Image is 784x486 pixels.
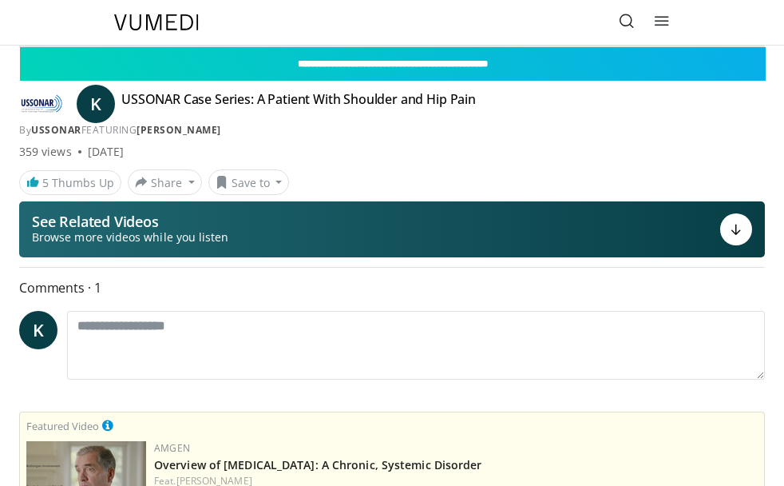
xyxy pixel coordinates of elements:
button: Save to [208,169,290,195]
a: K [77,85,115,123]
a: This is paid for by Amgen [102,416,113,434]
button: See Related Videos Browse more videos while you listen [19,201,765,257]
button: Share [128,169,202,195]
a: [PERSON_NAME] [137,123,221,137]
span: 359 views [19,144,72,160]
span: 5 [42,175,49,190]
small: Featured Video [26,419,99,433]
p: See Related Videos [32,213,228,229]
a: Amgen [154,441,190,455]
span: Comments 1 [19,277,765,298]
div: [DATE] [88,144,124,160]
span: Browse more videos while you listen [32,229,228,245]
h4: USSONAR Case Series: A Patient With Shoulder and Hip Pain [121,91,476,117]
a: K [19,311,57,349]
div: By FEATURING [19,123,765,137]
a: 5 Thumbs Up [19,170,121,195]
img: USSONAR [19,91,64,117]
img: VuMedi Logo [114,14,199,30]
a: USSONAR [31,123,81,137]
a: Overview of [MEDICAL_DATA]: A Chronic, Systemic Disorder [154,457,482,472]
